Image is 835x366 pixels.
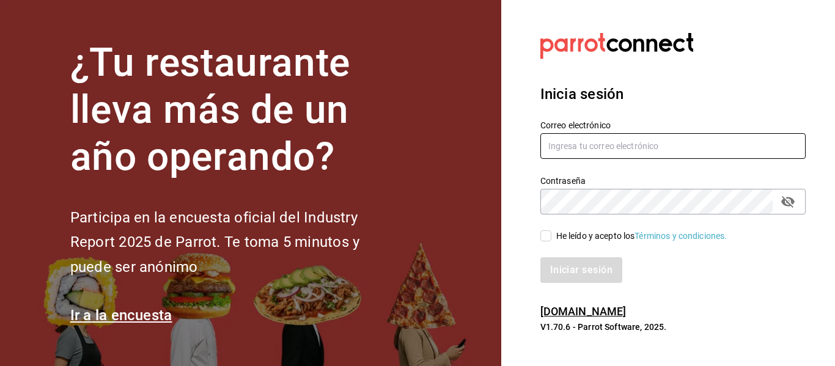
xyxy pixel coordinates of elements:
a: Términos y condiciones. [635,231,727,241]
h3: Inicia sesión [540,83,806,105]
a: [DOMAIN_NAME] [540,305,627,318]
input: Ingresa tu correo electrónico [540,133,806,159]
div: He leído y acepto los [556,230,727,243]
label: Contraseña [540,177,806,185]
button: passwordField [778,191,798,212]
h1: ¿Tu restaurante lleva más de un año operando? [70,40,400,180]
h2: Participa en la encuesta oficial del Industry Report 2025 de Parrot. Te toma 5 minutos y puede se... [70,205,400,280]
a: Ir a la encuesta [70,307,172,324]
label: Correo electrónico [540,121,806,130]
p: V1.70.6 - Parrot Software, 2025. [540,321,806,333]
